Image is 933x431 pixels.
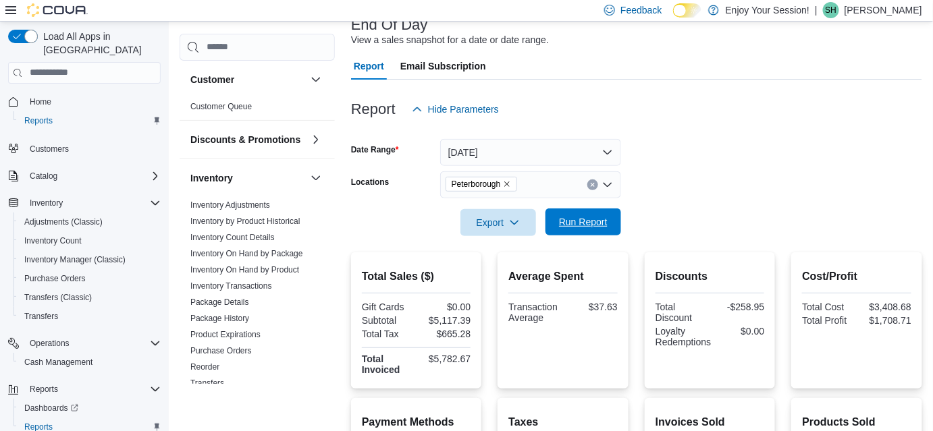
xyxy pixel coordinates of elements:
[406,96,504,123] button: Hide Parameters
[726,2,810,18] p: Enjoy Your Session!
[19,113,58,129] a: Reports
[716,326,764,337] div: $0.00
[24,94,57,110] a: Home
[14,269,166,288] button: Purchase Orders
[362,328,414,339] div: Total Tax
[826,2,837,18] span: SH
[24,292,92,303] span: Transfers (Classic)
[14,231,166,250] button: Inventory Count
[656,326,712,347] div: Loyalty Redemptions
[308,170,324,186] button: Inventory
[190,233,275,242] a: Inventory Count Details
[419,328,471,339] div: $665.28
[180,197,335,397] div: Inventory
[190,248,303,259] span: Inventory On Hand by Package
[19,354,98,370] a: Cash Management
[190,362,219,372] a: Reorder
[14,250,166,269] button: Inventory Manager (Classic)
[30,384,58,395] span: Reports
[802,268,911,285] h2: Cost/Profit
[566,301,618,312] div: $37.63
[24,168,63,184] button: Catalog
[308,132,324,148] button: Discounts & Promotions
[24,403,78,413] span: Dashboards
[419,301,471,312] div: $0.00
[190,362,219,372] span: Reorder
[508,301,560,323] div: Transaction Average
[308,71,324,88] button: Customer
[14,353,166,372] button: Cash Management
[440,139,621,166] button: [DATE]
[713,301,765,312] div: -$258.95
[19,252,161,268] span: Inventory Manager (Classic)
[845,2,922,18] p: [PERSON_NAME]
[190,314,249,323] a: Package History
[190,200,270,210] a: Inventory Adjustments
[14,111,166,130] button: Reports
[19,214,161,230] span: Adjustments (Classic)
[24,140,161,156] span: Customers
[19,252,131,268] a: Inventory Manager (Classic)
[362,301,414,312] div: Gift Cards
[190,330,261,339] a: Product Expirations
[19,233,161,249] span: Inventory Count
[446,177,518,192] span: Peterborough
[24,93,161,110] span: Home
[815,2,818,18] p: |
[419,353,471,364] div: $5,782.67
[14,288,166,307] button: Transfers (Classic)
[190,232,275,243] span: Inventory Count Details
[503,180,511,188] button: Remove Peterborough from selection in this group
[460,209,536,236] button: Export
[190,297,249,307] a: Package Details
[24,195,68,211] button: Inventory
[27,3,88,17] img: Cova
[419,315,471,326] div: $5,117.39
[190,264,299,275] span: Inventory On Hand by Product
[190,378,224,388] a: Transfers
[24,273,86,284] span: Purchase Orders
[30,171,57,181] span: Catalog
[19,214,108,230] a: Adjustments (Classic)
[559,215,608,229] span: Run Report
[3,167,166,185] button: Catalog
[30,338,70,349] span: Operations
[19,113,161,129] span: Reports
[3,194,166,212] button: Inventory
[24,335,75,351] button: Operations
[859,301,911,312] div: $3,408.68
[190,171,233,185] h3: Inventory
[19,354,161,370] span: Cash Management
[362,268,471,285] h2: Total Sales ($)
[190,346,252,355] a: Purchase Orders
[24,141,74,157] a: Customers
[30,198,63,208] span: Inventory
[545,208,621,235] button: Run Report
[428,103,499,116] span: Hide Parameters
[190,281,272,291] span: Inventory Transactions
[362,353,400,375] strong: Total Invoiced
[190,249,303,258] a: Inventory On Hand by Package
[24,335,161,351] span: Operations
[24,254,126,265] span: Inventory Manager (Classic)
[3,380,166,399] button: Reports
[823,2,839,18] div: Sue Hachey
[452,177,501,191] span: Peterborough
[19,270,91,287] a: Purchase Orders
[351,177,390,188] label: Locations
[190,73,234,86] h3: Customer
[656,268,765,285] h2: Discounts
[351,101,396,117] h3: Report
[802,414,911,430] h2: Products Sold
[24,195,161,211] span: Inventory
[190,281,272,291] a: Inventory Transactions
[14,212,166,231] button: Adjustments (Classic)
[802,301,854,312] div: Total Cost
[24,381,161,397] span: Reports
[400,53,486,80] span: Email Subscription
[190,313,249,324] span: Package History
[587,179,598,190] button: Clear input
[30,144,69,154] span: Customers
[351,17,428,33] h3: End Of Day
